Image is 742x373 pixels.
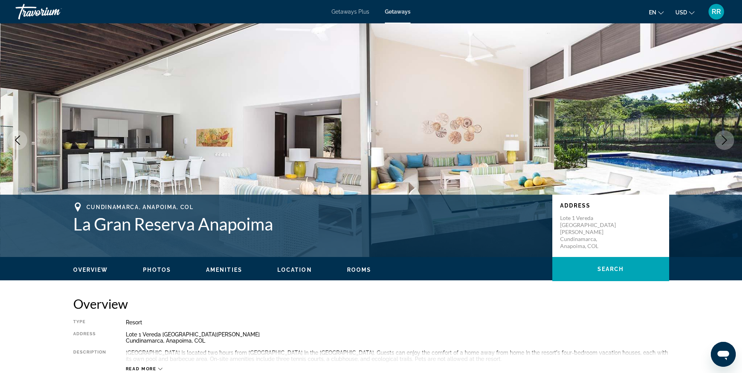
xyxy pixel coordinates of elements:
[711,342,736,367] iframe: Button to launch messaging window
[715,130,734,150] button: Next image
[712,8,721,16] span: RR
[560,202,661,209] p: Address
[706,4,726,20] button: User Menu
[73,319,106,325] div: Type
[385,9,411,15] a: Getaways
[331,9,369,15] a: Getaways Plus
[73,267,108,273] span: Overview
[649,9,656,16] span: en
[206,267,242,273] span: Amenities
[86,204,194,210] span: Cundinamarca, Anapoima, COL
[143,267,171,273] span: Photos
[560,215,622,250] p: Lote 1 Vereda [GEOGRAPHIC_DATA][PERSON_NAME] Cundinamarca, Anapoima, COL
[552,257,669,281] button: Search
[73,266,108,273] button: Overview
[126,331,669,344] div: Lote 1 Vereda [GEOGRAPHIC_DATA][PERSON_NAME] Cundinamarca, Anapoima, COL
[675,9,687,16] span: USD
[347,267,372,273] span: Rooms
[73,214,545,234] h1: La Gran Reserva Anapoima
[649,7,664,18] button: Change language
[8,130,27,150] button: Previous image
[143,266,171,273] button: Photos
[73,331,106,344] div: Address
[126,350,669,362] div: [GEOGRAPHIC_DATA] is located two hours from [GEOGRAPHIC_DATA] in the [GEOGRAPHIC_DATA]. Guests ca...
[126,366,163,372] button: Read more
[675,7,694,18] button: Change currency
[347,266,372,273] button: Rooms
[597,266,624,272] span: Search
[206,266,242,273] button: Amenities
[277,266,312,273] button: Location
[126,319,669,325] div: Resort
[16,2,93,22] a: Travorium
[126,366,157,371] span: Read more
[73,296,669,311] h2: Overview
[277,267,312,273] span: Location
[73,350,106,362] div: Description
